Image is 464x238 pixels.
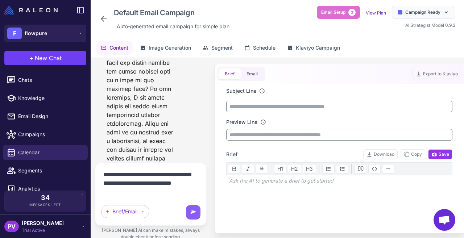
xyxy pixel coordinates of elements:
button: Segment [198,41,237,55]
button: Brief [219,68,241,79]
a: Campaigns [3,127,88,142]
span: AI Strategist Model 0.9.2 [405,22,455,28]
span: Email Setup [321,9,345,16]
button: H1 [274,164,286,174]
label: Subject Line [226,87,256,95]
a: Analytics [3,181,88,196]
div: Click to edit description [114,21,232,32]
div: PV [4,221,19,232]
span: 3 [348,9,356,16]
button: Schedule [240,41,280,55]
button: Save [428,149,452,159]
span: Klaviyo Campaign [296,44,340,52]
span: Schedule [253,44,275,52]
span: Image Generation [149,44,191,52]
button: Image Generation [136,41,195,55]
span: Save [431,151,449,158]
a: Knowledge [3,91,88,106]
div: Click to edit campaign name [111,6,232,20]
span: Email Design [18,112,82,120]
button: +New Chat [4,51,86,65]
span: Analytics [18,185,82,193]
span: flowpure [25,29,47,37]
span: Trial Active [22,227,64,234]
a: Email Design [3,109,88,124]
a: Raleon Logo [4,6,61,14]
span: Messages Left [29,202,61,208]
div: F [7,28,22,39]
span: Campaigns [18,130,82,138]
button: Fflowpure [4,25,86,42]
div: Chat abierto [434,209,455,231]
button: Content [96,41,133,55]
span: [PERSON_NAME] [22,219,64,227]
img: Raleon Logo [4,6,58,14]
span: Content [109,44,128,52]
label: Preview Line [226,118,257,126]
span: Knowledge [18,94,82,102]
span: Copy [404,151,422,158]
button: H3 [303,164,316,174]
button: H2 [288,164,301,174]
span: Segments [18,167,82,175]
span: Campaign Ready [405,9,440,16]
button: Copy [401,149,425,159]
button: Email Setup3 [317,6,360,19]
span: Brief [226,150,237,158]
button: Export to Klaviyo [413,69,461,79]
div: Ask the AI to generate a Brief to get started [226,175,452,186]
button: Email [241,68,264,79]
span: New Chat [35,54,62,62]
span: Auto‑generated email campaign for simple plan [117,22,229,30]
a: Segments [3,163,88,178]
span: + [29,54,33,62]
button: Download [363,149,398,159]
span: Chats [18,76,82,84]
a: Chats [3,72,88,88]
span: Calendar [18,149,82,156]
div: Brief/Email [101,205,149,218]
span: 34 [41,195,50,201]
button: Klaviyo Campaign [283,41,344,55]
a: Calendar [3,145,88,160]
span: Segment [211,44,233,52]
a: View Plan [366,10,386,16]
